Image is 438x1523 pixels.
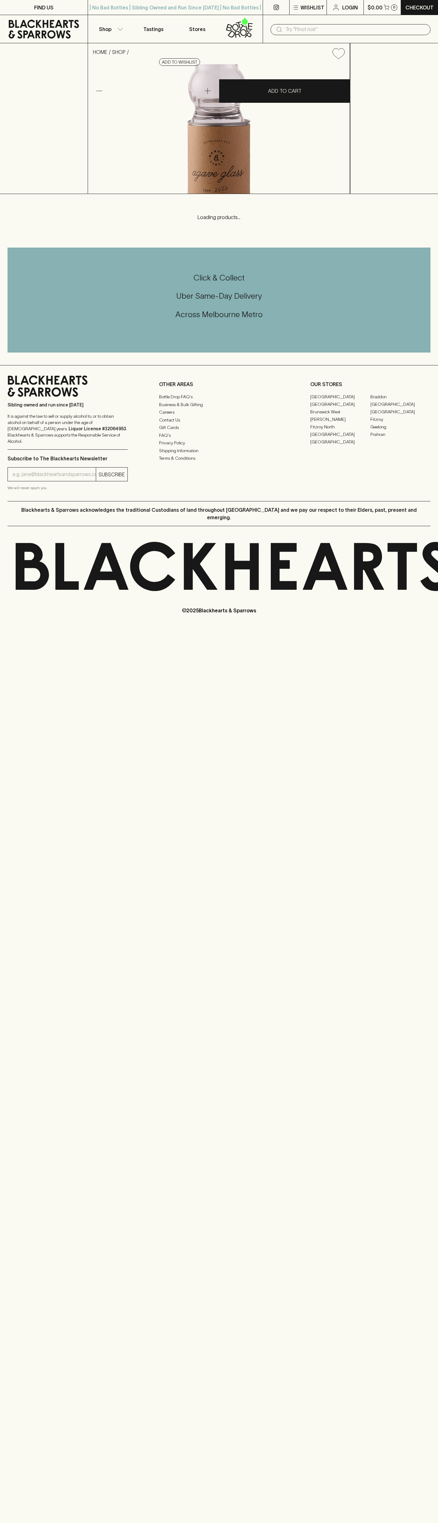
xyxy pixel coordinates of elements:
[112,49,126,55] a: SHOP
[143,25,163,33] p: Tastings
[219,79,350,103] button: ADD TO CART
[8,291,430,301] h5: Uber Same-Day Delivery
[159,416,279,424] a: Contact Us
[159,58,200,66] button: Add to wishlist
[159,409,279,416] a: Careers
[342,4,358,11] p: Login
[310,400,370,408] a: [GEOGRAPHIC_DATA]
[370,431,430,438] a: Prahran
[159,393,279,401] a: Bottle Drop FAQ's
[88,64,350,194] img: 17109.png
[405,4,434,11] p: Checkout
[370,416,430,423] a: Fitzroy
[310,431,370,438] a: [GEOGRAPHIC_DATA]
[310,416,370,423] a: [PERSON_NAME]
[8,402,128,408] p: Sibling owned and run since [DATE]
[8,485,128,491] p: We will never spam you
[8,273,430,283] h5: Click & Collect
[370,408,430,416] a: [GEOGRAPHIC_DATA]
[8,309,430,320] h5: Across Melbourne Metro
[159,455,279,462] a: Terms & Conditions
[268,87,301,95] p: ADD TO CART
[34,4,54,11] p: FIND US
[69,426,126,431] strong: Liquor License #32064953
[12,506,426,521] p: Blackhearts & Sparrows acknowledges the traditional Custodians of land throughout [GEOGRAPHIC_DAT...
[159,439,279,447] a: Privacy Policy
[159,432,279,439] a: FAQ's
[13,469,96,479] input: e.g. jane@blackheartsandsparrows.com.au
[159,380,279,388] p: OTHER AREAS
[301,4,324,11] p: Wishlist
[189,25,205,33] p: Stores
[159,401,279,408] a: Business & Bulk Gifting
[370,400,430,408] a: [GEOGRAPHIC_DATA]
[310,393,370,400] a: [GEOGRAPHIC_DATA]
[96,468,127,481] button: SUBSCRIBE
[88,15,132,43] button: Shop
[370,423,430,431] a: Geelong
[330,46,347,62] button: Add to wishlist
[368,4,383,11] p: $0.00
[310,380,430,388] p: OUR STORES
[310,423,370,431] a: Fitzroy North
[99,471,125,478] p: SUBSCRIBE
[310,438,370,446] a: [GEOGRAPHIC_DATA]
[99,25,111,33] p: Shop
[8,413,128,444] p: It is against the law to sell or supply alcohol to, or to obtain alcohol on behalf of a person un...
[393,6,395,9] p: 0
[175,15,219,43] a: Stores
[286,24,425,34] input: Try "Pinot noir"
[159,424,279,432] a: Gift Cards
[310,408,370,416] a: Brunswick West
[8,455,128,462] p: Subscribe to The Blackhearts Newsletter
[93,49,107,55] a: HOME
[370,393,430,400] a: Braddon
[159,447,279,454] a: Shipping Information
[8,248,430,353] div: Call to action block
[131,15,175,43] a: Tastings
[6,213,432,221] p: Loading products...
